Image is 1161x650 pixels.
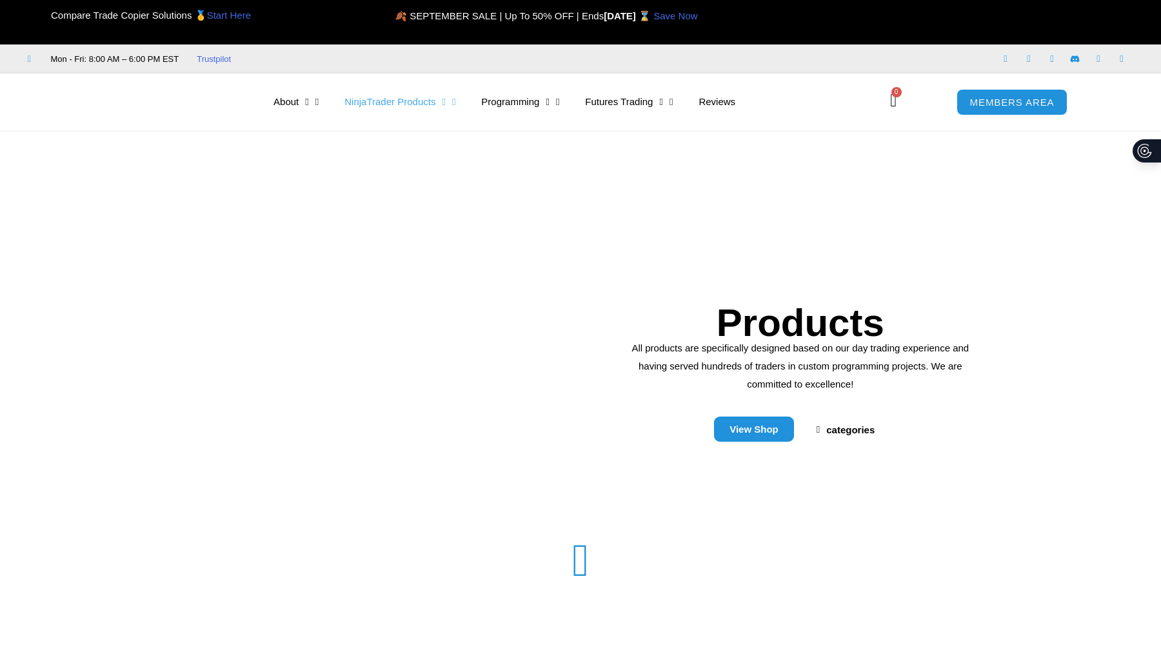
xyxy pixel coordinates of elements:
p: All products are specifically designed based on our day trading experience and having served hund... [622,339,978,393]
a: Save Now [653,10,697,21]
span: 🍂 SEPTEMBER SALE | Up To 50% OFF | Ends [395,10,604,21]
a: NinjaTrader Products [332,87,468,117]
a: Futures Trading [572,87,686,117]
a: View Shop [714,417,794,442]
a: Start Here [207,10,251,21]
a: Programming [468,87,572,117]
a: Trustpilot [197,52,231,67]
a: 0 [890,92,897,110]
strong: [DATE] ⌛ [604,10,653,21]
nav: Menu [261,87,869,117]
span: MEMBERS AREA [970,97,1055,107]
img: ProductsSection scaled | Affordable Indicators – NinjaTrader [210,195,552,522]
a: categories [817,425,875,435]
span: categories [826,425,875,435]
h1: Products [622,304,978,342]
span: Compare Trade Copier Solutions 🥇 [28,10,251,21]
span: View Shop [729,424,779,434]
a: MEMBERS AREA [957,89,1068,115]
img: 🏆 [28,5,51,28]
a: Reviews [686,87,748,117]
a: About [261,87,332,117]
span: 0 [891,87,902,97]
span: Mon - Fri: 8:00 AM – 6:00 PM EST [48,52,179,67]
img: LogoAI | Affordable Indicators – NinjaTrader [97,79,236,125]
